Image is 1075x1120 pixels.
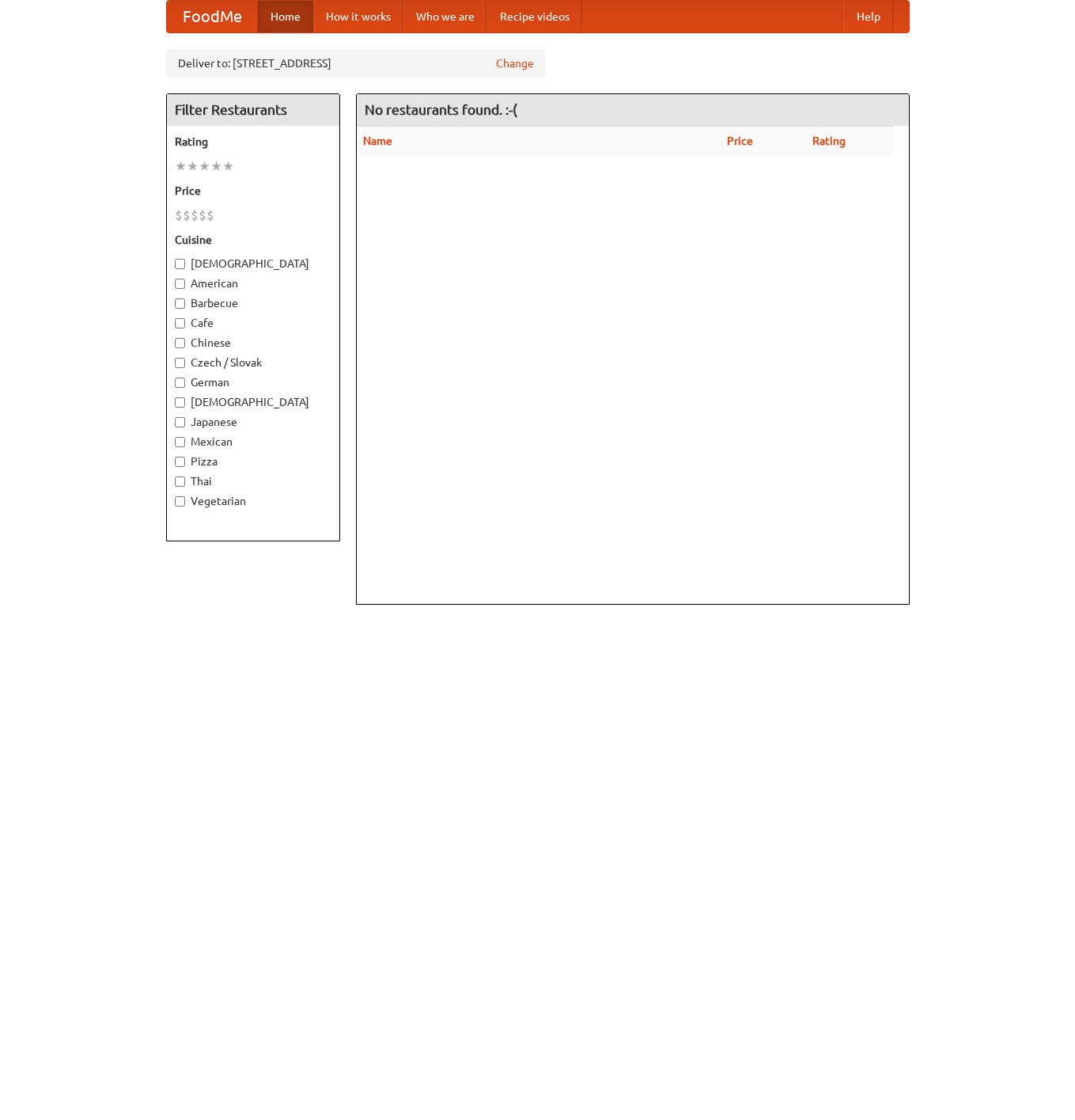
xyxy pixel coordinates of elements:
[175,374,331,390] label: German
[812,135,846,147] a: Rating
[175,434,331,450] label: Mexican
[175,279,185,289] input: American
[313,1,403,32] a: How it works
[487,1,582,32] a: Recipe videos
[258,1,313,32] a: Home
[175,134,331,150] h5: Rating
[166,49,546,78] div: Deliver to: [STREET_ADDRESS]
[175,397,185,408] input: [DEMOGRAPHIC_DATA]
[167,1,258,32] a: FoodMe
[175,358,185,368] input: Czech / Slovak
[199,158,210,175] li: ★
[175,158,187,175] li: ★
[175,378,185,388] input: German
[210,158,222,175] li: ★
[175,256,331,271] label: [DEMOGRAPHIC_DATA]
[175,315,331,331] label: Cafe
[175,259,185,269] input: [DEMOGRAPHIC_DATA]
[187,158,199,175] li: ★
[496,55,534,71] a: Change
[844,1,893,32] a: Help
[175,417,185,427] input: Japanese
[167,94,339,126] h4: Filter Restaurants
[175,207,183,224] li: $
[175,394,331,410] label: [DEMOGRAPHIC_DATA]
[175,355,331,370] label: Czech / Slovak
[175,232,331,248] h5: Cuisine
[175,476,185,487] input: Thai
[175,183,331,199] h5: Price
[175,437,185,447] input: Mexican
[403,1,487,32] a: Who we are
[363,135,392,147] a: Name
[183,207,191,224] li: $
[175,493,331,509] label: Vegetarian
[199,207,206,224] li: $
[175,295,331,311] label: Barbecue
[206,207,214,224] li: $
[175,338,185,348] input: Chinese
[191,207,199,224] li: $
[175,454,331,469] label: Pizza
[175,318,185,328] input: Cafe
[365,102,517,117] ng-pluralize: No restaurants found. :-(
[175,414,331,430] label: Japanese
[175,298,185,309] input: Barbecue
[175,496,185,507] input: Vegetarian
[175,275,331,291] label: American
[175,335,331,351] label: Chinese
[222,158,234,175] li: ★
[727,135,753,147] a: Price
[175,473,331,489] label: Thai
[175,457,185,467] input: Pizza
